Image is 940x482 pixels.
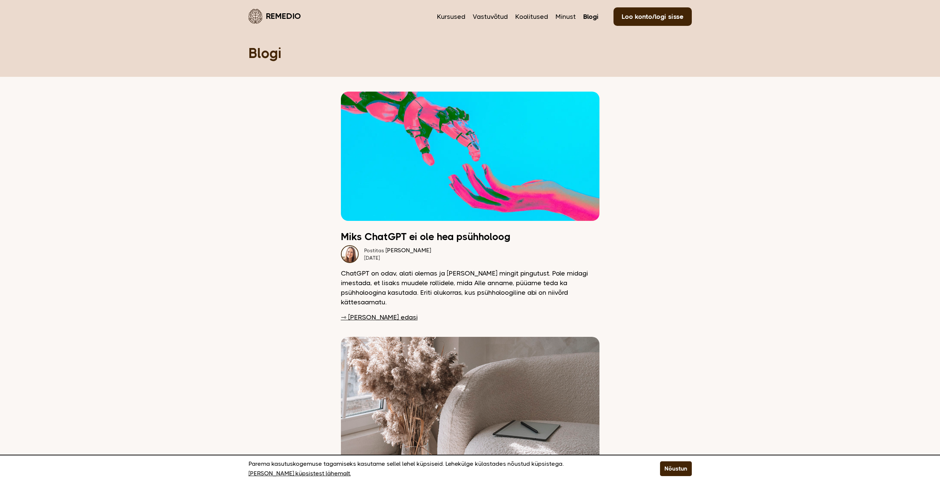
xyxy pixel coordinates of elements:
[249,459,642,478] p: Parema kasutuskogemuse tagamiseks kasutame sellel lehel küpsiseid. Lehekülge külastades nõustud k...
[473,12,508,21] a: Vastuvõtud
[249,469,351,478] a: [PERSON_NAME] küpsistest lähemalt.
[341,92,599,221] img: Inimese ja roboti käsi kokku puutumas
[583,12,599,21] a: Blogi
[341,269,599,307] p: ChatGPT on odav, alati olemas ja [PERSON_NAME] mingit pingutust. Pole midagi imestada, et lisaks ...
[341,245,359,263] img: Dagmar naeratamas
[660,461,692,476] button: Nõustun
[341,232,599,242] h2: Miks ChatGPT ei ole hea psühholoog
[249,9,262,24] img: Remedio logo
[249,7,301,25] a: Remedio
[249,44,692,62] h1: Blogi
[437,12,465,21] a: Kursused
[515,12,548,21] a: Koolitused
[364,254,431,261] div: [DATE]
[341,312,418,322] a: ⇾ [PERSON_NAME] edasi
[556,12,576,21] a: Minust
[364,247,431,254] div: [PERSON_NAME]
[341,337,599,466] img: Beež diivan märkmikuga
[613,7,692,26] a: Loo konto/logi sisse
